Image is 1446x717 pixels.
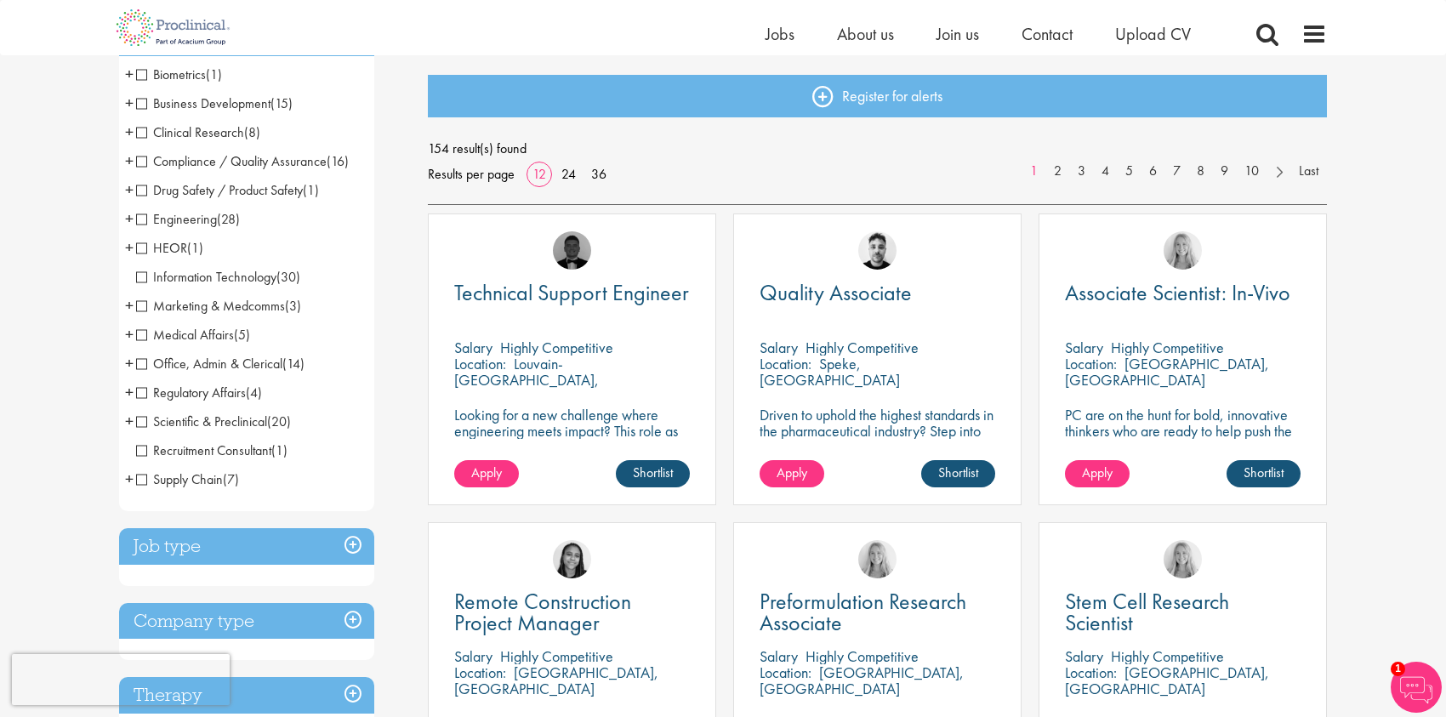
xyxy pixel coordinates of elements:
span: + [125,206,134,231]
a: About us [837,23,894,45]
a: Join us [936,23,979,45]
a: 8 [1188,162,1213,181]
p: Looking for a new challenge where engineering meets impact? This role as Technical Support Engine... [454,407,690,471]
span: Marketing & Medcomms [136,297,301,315]
span: + [125,61,134,87]
a: Associate Scientist: In-Vivo [1065,282,1301,304]
span: + [125,466,134,492]
a: Shortlist [921,460,995,487]
span: Salary [1065,338,1103,357]
span: Supply Chain [136,470,239,488]
p: [GEOGRAPHIC_DATA], [GEOGRAPHIC_DATA] [454,663,658,698]
a: 1 [1022,162,1046,181]
span: + [125,119,134,145]
span: Stem Cell Research Scientist [1065,587,1229,637]
p: PC are on the hunt for bold, innovative thinkers who are ready to help push the boundaries of sci... [1065,407,1301,471]
p: [GEOGRAPHIC_DATA], [GEOGRAPHIC_DATA] [1065,663,1269,698]
iframe: reCAPTCHA [12,654,230,705]
a: Contact [1022,23,1073,45]
span: Salary [1065,646,1103,666]
span: Location: [1065,354,1117,373]
p: [GEOGRAPHIC_DATA], [GEOGRAPHIC_DATA] [1065,354,1269,390]
p: [GEOGRAPHIC_DATA], [GEOGRAPHIC_DATA] [760,663,964,698]
p: Speke, [GEOGRAPHIC_DATA] [760,354,900,390]
a: 10 [1236,162,1267,181]
span: Regulatory Affairs [136,384,262,401]
img: Tom Stables [553,231,591,270]
a: Apply [760,460,824,487]
span: (15) [270,94,293,112]
span: 1 [1391,662,1405,676]
span: Business Development [136,94,293,112]
a: 4 [1093,162,1118,181]
span: Salary [760,338,798,357]
a: Last [1290,162,1327,181]
span: Regulatory Affairs [136,384,246,401]
p: Louvain-[GEOGRAPHIC_DATA], [GEOGRAPHIC_DATA] [454,354,599,406]
span: Salary [760,646,798,666]
span: Drug Safety / Product Safety [136,181,319,199]
span: Recruitment Consultant [136,441,271,459]
img: Eloise Coly [553,540,591,578]
a: Shannon Briggs [1164,231,1202,270]
img: Shannon Briggs [858,540,897,578]
span: + [125,177,134,202]
h3: Company type [119,603,374,640]
a: 6 [1141,162,1165,181]
span: (1) [271,441,287,459]
h3: Job type [119,528,374,565]
a: Shortlist [1227,460,1301,487]
h3: Therapy [119,677,374,714]
span: Engineering [136,210,217,228]
span: + [125,148,134,174]
span: Location: [1065,663,1117,682]
span: (8) [244,123,260,141]
span: (7) [223,470,239,488]
a: Jobs [766,23,794,45]
a: Shortlist [616,460,690,487]
p: Highly Competitive [1111,646,1224,666]
span: Information Technology [136,268,300,286]
span: Location: [760,354,811,373]
span: Apply [1082,464,1113,481]
span: Scientific & Preclinical [136,413,267,430]
span: Information Technology [136,268,276,286]
span: Quality Associate [760,278,912,307]
span: + [125,90,134,116]
a: 2 [1045,162,1070,181]
img: Shannon Briggs [1164,540,1202,578]
span: Salary [454,338,492,357]
span: (16) [327,152,349,170]
span: + [125,379,134,405]
span: Location: [454,354,506,373]
span: Recruitment Consultant [136,441,287,459]
a: Dean Fisher [858,231,897,270]
span: Results per page [428,162,515,187]
a: 24 [555,165,582,183]
span: Apply [777,464,807,481]
a: Technical Support Engineer [454,282,690,304]
span: 154 result(s) found [428,136,1328,162]
span: + [125,408,134,434]
span: (14) [282,355,305,373]
span: (3) [285,297,301,315]
p: Highly Competitive [500,646,613,666]
span: (28) [217,210,240,228]
span: Office, Admin & Clerical [136,355,282,373]
a: 5 [1117,162,1141,181]
span: Medical Affairs [136,326,234,344]
span: Medical Affairs [136,326,250,344]
span: + [125,293,134,318]
span: Apply [471,464,502,481]
a: Quality Associate [760,282,995,304]
span: Scientific & Preclinical [136,413,291,430]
